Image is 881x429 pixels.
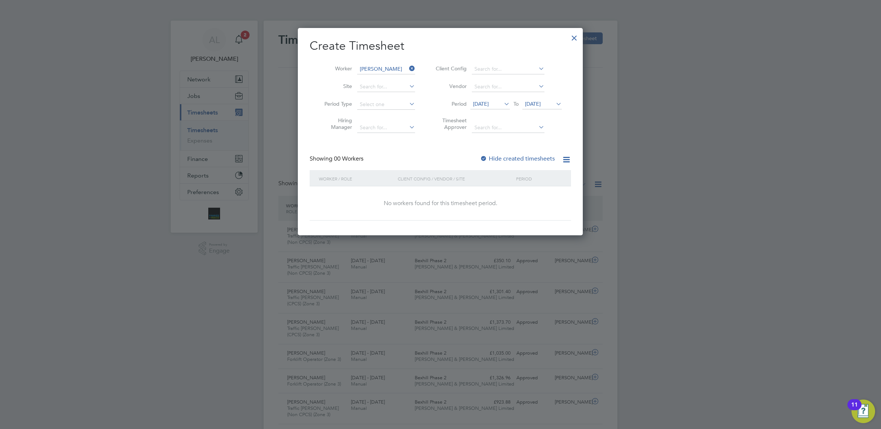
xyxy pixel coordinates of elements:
label: Site [319,83,352,89]
input: Search for... [472,64,544,74]
label: Vendor [433,83,467,89]
label: Worker [319,65,352,72]
h2: Create Timesheet [310,38,571,54]
div: Client Config / Vendor / Site [396,170,514,187]
span: 00 Workers [334,155,363,162]
label: Period Type [319,101,352,107]
input: Search for... [472,82,544,92]
label: Client Config [433,65,467,72]
div: No workers found for this timesheet period. [317,200,564,207]
label: Timesheet Approver [433,117,467,130]
label: Hide created timesheets [480,155,555,162]
input: Search for... [357,123,415,133]
div: Period [514,170,564,187]
label: Period [433,101,467,107]
input: Search for... [357,64,415,74]
label: Hiring Manager [319,117,352,130]
button: Open Resource Center, 11 new notifications [852,400,875,423]
div: Worker / Role [317,170,396,187]
span: [DATE] [525,101,541,107]
div: 11 [851,405,858,414]
span: [DATE] [473,101,489,107]
div: Showing [310,155,365,163]
input: Select one [357,99,415,110]
input: Search for... [472,123,544,133]
span: To [511,99,521,109]
input: Search for... [357,82,415,92]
